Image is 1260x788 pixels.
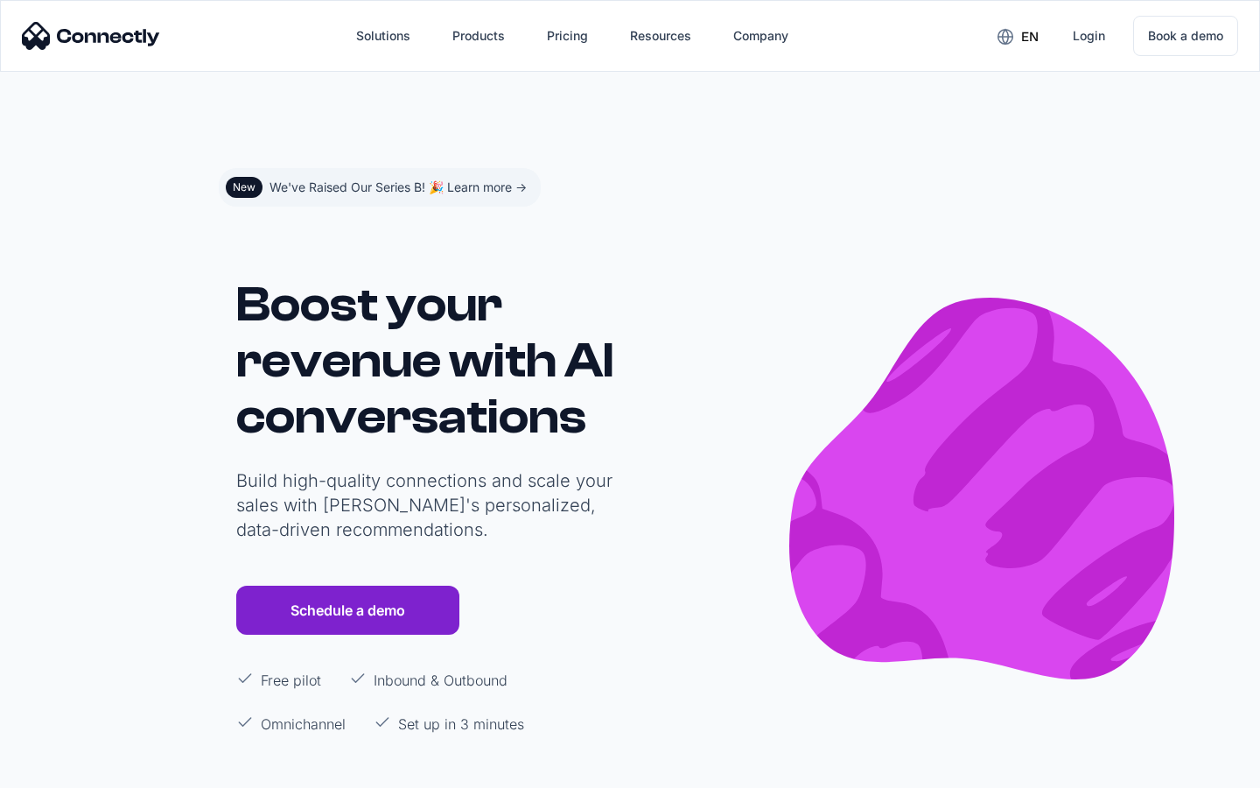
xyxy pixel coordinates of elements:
[1059,15,1119,57] a: Login
[35,757,105,782] ul: Language list
[17,756,105,782] aside: Language selected: English
[533,15,602,57] a: Pricing
[22,22,160,50] img: Connectly Logo
[398,714,524,735] p: Set up in 3 minutes
[1133,16,1238,56] a: Book a demo
[1021,25,1039,49] div: en
[233,180,255,194] div: New
[236,468,621,542] p: Build high-quality connections and scale your sales with [PERSON_NAME]'s personalized, data-drive...
[374,670,507,691] p: Inbound & Outbound
[733,24,788,48] div: Company
[547,24,588,48] div: Pricing
[261,714,346,735] p: Omnichannel
[269,175,527,200] div: We've Raised Our Series B! 🎉 Learn more ->
[219,168,541,207] a: NewWe've Raised Our Series B! 🎉 Learn more ->
[452,24,505,48] div: Products
[630,24,691,48] div: Resources
[236,277,621,445] h1: Boost your revenue with AI conversations
[261,670,321,691] p: Free pilot
[236,586,459,635] a: Schedule a demo
[1073,24,1105,48] div: Login
[356,24,410,48] div: Solutions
